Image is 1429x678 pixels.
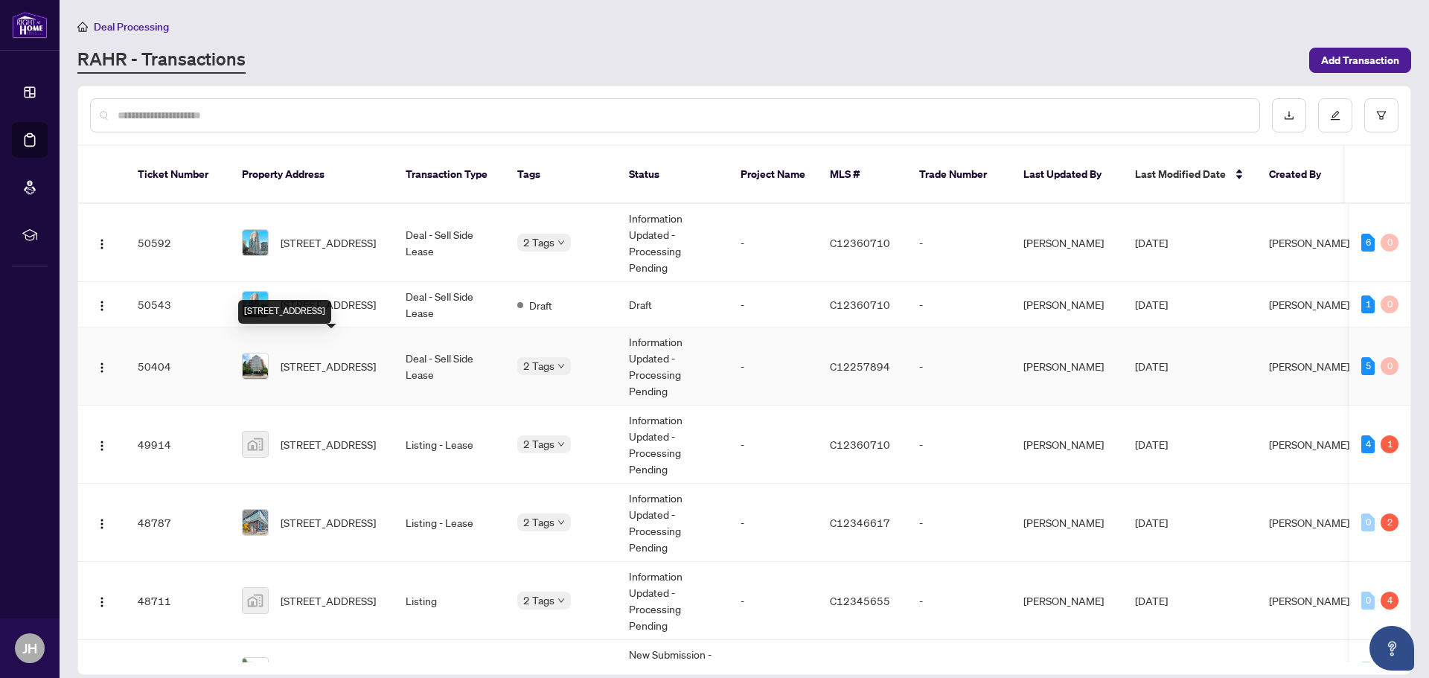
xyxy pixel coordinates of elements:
[1272,98,1306,132] button: download
[394,327,505,406] td: Deal - Sell Side Lease
[1381,435,1398,453] div: 1
[1269,359,1349,373] span: [PERSON_NAME]
[1364,98,1398,132] button: filter
[281,592,376,609] span: [STREET_ADDRESS]
[126,146,230,204] th: Ticket Number
[77,47,246,74] a: RAHR - Transactions
[90,231,114,255] button: Logo
[557,362,565,370] span: down
[243,588,268,613] img: thumbnail-img
[1321,48,1399,72] span: Add Transaction
[1381,234,1398,252] div: 0
[394,562,505,640] td: Listing
[90,292,114,316] button: Logo
[523,357,554,374] span: 2 Tags
[907,146,1011,204] th: Trade Number
[729,484,818,562] td: -
[77,22,88,32] span: home
[126,327,230,406] td: 50404
[1011,327,1123,406] td: [PERSON_NAME]
[1011,484,1123,562] td: [PERSON_NAME]
[1381,357,1398,375] div: 0
[830,359,890,373] span: C12257894
[96,238,108,250] img: Logo
[729,204,818,282] td: -
[1011,562,1123,640] td: [PERSON_NAME]
[1309,48,1411,73] button: Add Transaction
[1269,298,1349,311] span: [PERSON_NAME]
[96,440,108,452] img: Logo
[907,484,1011,562] td: -
[1269,438,1349,451] span: [PERSON_NAME]
[907,204,1011,282] td: -
[96,300,108,312] img: Logo
[94,20,169,33] span: Deal Processing
[281,436,376,452] span: [STREET_ADDRESS]
[617,146,729,204] th: Status
[523,514,554,531] span: 2 Tags
[126,282,230,327] td: 50543
[523,592,554,609] span: 2 Tags
[1011,282,1123,327] td: [PERSON_NAME]
[830,516,890,529] span: C12346617
[126,204,230,282] td: 50592
[1376,110,1387,121] span: filter
[394,146,505,204] th: Transaction Type
[557,597,565,604] span: down
[1135,359,1168,373] span: [DATE]
[818,146,907,204] th: MLS #
[557,519,565,526] span: down
[1361,514,1375,531] div: 0
[523,234,554,251] span: 2 Tags
[1257,146,1346,204] th: Created By
[505,146,617,204] th: Tags
[394,204,505,282] td: Deal - Sell Side Lease
[729,562,818,640] td: -
[907,282,1011,327] td: -
[830,594,890,607] span: C12345655
[729,146,818,204] th: Project Name
[12,11,48,39] img: logo
[1361,435,1375,453] div: 4
[557,239,565,246] span: down
[1135,298,1168,311] span: [DATE]
[1135,438,1168,451] span: [DATE]
[617,406,729,484] td: Information Updated - Processing Pending
[243,432,268,457] img: thumbnail-img
[1135,236,1168,249] span: [DATE]
[230,146,394,204] th: Property Address
[394,282,505,327] td: Deal - Sell Side Lease
[907,562,1011,640] td: -
[729,282,818,327] td: -
[90,589,114,613] button: Logo
[1135,166,1226,182] span: Last Modified Date
[523,435,554,452] span: 2 Tags
[1011,406,1123,484] td: [PERSON_NAME]
[1269,594,1349,607] span: [PERSON_NAME]
[96,518,108,530] img: Logo
[1361,357,1375,375] div: 5
[126,562,230,640] td: 48711
[126,406,230,484] td: 49914
[1381,514,1398,531] div: 2
[1123,146,1257,204] th: Last Modified Date
[281,358,376,374] span: [STREET_ADDRESS]
[1381,592,1398,610] div: 4
[90,511,114,534] button: Logo
[238,300,331,324] div: [STREET_ADDRESS]
[617,204,729,282] td: Information Updated - Processing Pending
[907,406,1011,484] td: -
[96,362,108,374] img: Logo
[281,234,376,251] span: [STREET_ADDRESS]
[830,298,890,311] span: C12360710
[1269,516,1349,529] span: [PERSON_NAME]
[1361,295,1375,313] div: 1
[830,236,890,249] span: C12360710
[1381,295,1398,313] div: 0
[617,562,729,640] td: Information Updated - Processing Pending
[830,438,890,451] span: C12360710
[1135,594,1168,607] span: [DATE]
[281,514,376,531] span: [STREET_ADDRESS]
[729,327,818,406] td: -
[1011,204,1123,282] td: [PERSON_NAME]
